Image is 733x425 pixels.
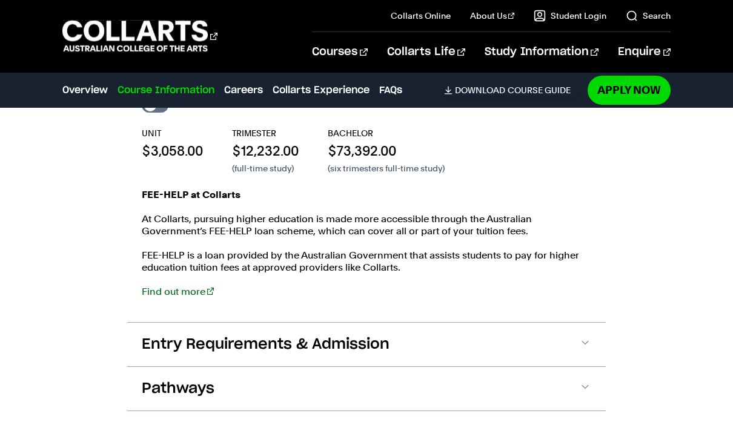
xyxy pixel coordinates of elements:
[618,32,671,72] a: Enquire
[387,32,465,72] a: Collarts Life
[232,127,299,139] p: TRIMESTER
[455,85,505,96] span: Download
[485,32,599,72] a: Study Information
[379,83,402,97] a: FAQs
[534,10,606,22] a: Student Login
[142,127,203,139] p: UNIT
[444,85,580,96] a: DownloadCourse Guide
[273,83,370,97] a: Collarts Experience
[312,32,367,72] a: Courses
[142,142,203,160] p: $3,058.00
[142,286,214,297] a: Find out more
[232,162,299,174] p: (full-time study)
[391,10,451,22] a: Collarts Online
[142,249,591,274] p: FEE-HELP is a loan provided by the Australian Government that assists students to pay for higher ...
[328,142,445,160] p: $73,392.00
[62,83,108,97] a: Overview
[142,379,214,398] span: Pathways
[127,46,606,322] div: Fees & Scholarships
[224,83,263,97] a: Careers
[142,335,390,354] span: Entry Requirements & Admission
[142,189,240,200] strong: FEE-HELP at Collarts
[118,83,214,97] a: Course Information
[232,142,299,160] p: $12,232.00
[626,10,671,22] a: Search
[127,323,606,366] button: Entry Requirements & Admission
[62,19,217,53] div: Go to homepage
[588,76,671,104] a: Apply Now
[142,213,591,237] p: At Collarts, pursuing higher education is made more accessible through the Australian Government’...
[127,367,606,410] button: Pathways
[328,162,445,174] p: (six trimesters full-time study)
[328,127,445,139] p: BACHELOR
[470,10,515,22] a: About Us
